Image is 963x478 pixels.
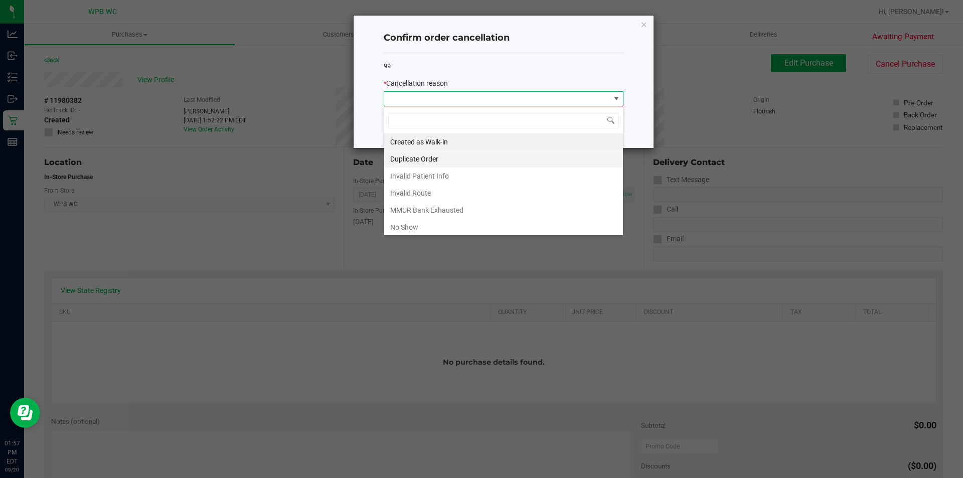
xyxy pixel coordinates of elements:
li: Duplicate Order [384,150,623,168]
span: 99 [384,62,391,70]
li: No Show [384,219,623,236]
li: MMUR Bank Exhausted [384,202,623,219]
span: Cancellation reason [386,79,448,87]
h4: Confirm order cancellation [384,32,623,45]
button: Close [640,18,648,30]
li: Invalid Route [384,185,623,202]
li: Created as Walk-in [384,133,623,150]
li: Invalid Patient Info [384,168,623,185]
iframe: Resource center [10,398,40,428]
